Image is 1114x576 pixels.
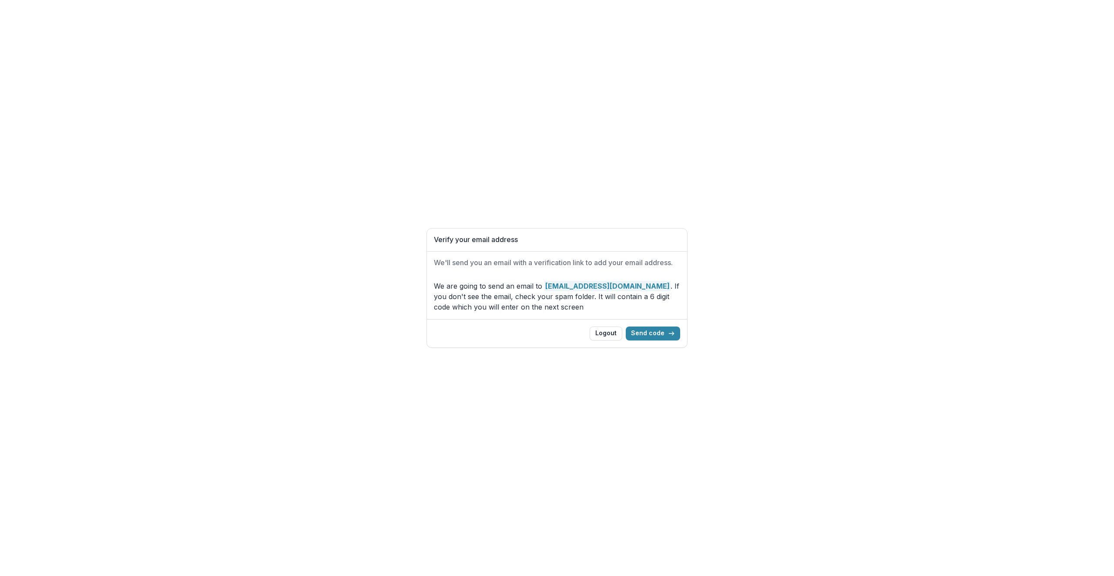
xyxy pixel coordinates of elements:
h1: Verify your email address [434,236,680,244]
button: Logout [590,327,622,340]
p: We are going to send an email to . If you don't see the email, check your spam folder. It will co... [434,281,680,312]
strong: [EMAIL_ADDRESS][DOMAIN_NAME] [544,281,671,291]
h2: We'll send you an email with a verification link to add your email address. [434,259,680,267]
button: Send code [626,327,680,340]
